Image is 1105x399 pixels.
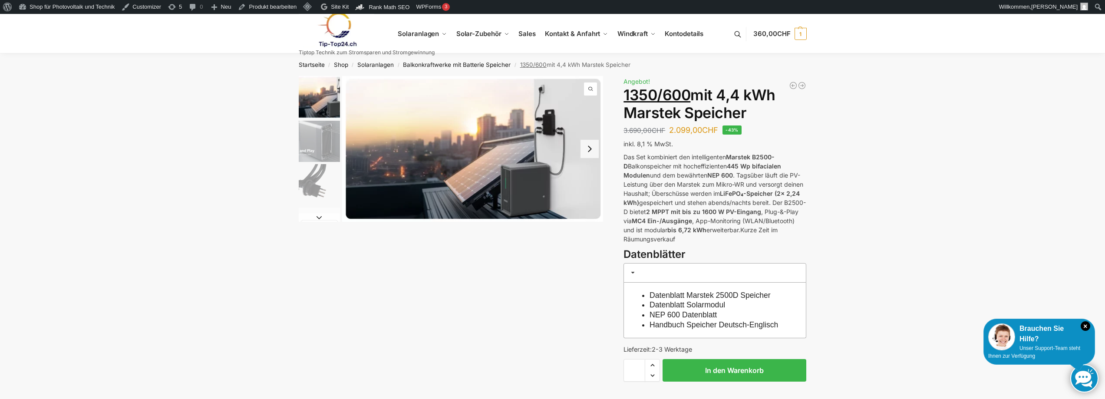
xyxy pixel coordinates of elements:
[581,140,599,158] button: Next slide
[297,76,340,119] li: 1 / 9
[623,140,673,148] span: inkl. 8,1 % MwSt.
[665,30,703,38] span: Kontodetails
[299,12,375,47] img: Solaranlagen, Speicheranlagen und Energiesparprodukte
[515,14,539,53] a: Sales
[650,320,778,329] a: Handbuch Speicher Deutsch-Englisch
[652,126,665,135] span: CHF
[453,14,513,53] a: Solar-Zubehör
[988,323,1090,344] div: Brauchen Sie Hilfe?
[299,208,340,249] img: ChatGPT Image 29. März 2025, 12_41_06
[545,30,600,38] span: Kontakt & Anfahrt
[342,76,604,222] img: Balkonkraftwerk mit Marstek Speicher
[753,14,806,54] nav: Cart contents
[283,53,822,76] nav: Breadcrumb
[299,121,340,162] img: Marstek Balkonkraftwerk
[623,78,650,85] span: Angebot!
[661,14,707,53] a: Kontodetails
[667,226,706,234] strong: bis 6,72 kWh
[342,76,604,222] a: Balkonkraftwerk mit Marstek Speicher5 1
[632,217,692,224] strong: MC4 Ein-/Ausgänge
[707,171,733,179] strong: NEP 600
[669,125,718,135] bdi: 2.099,00
[617,30,648,38] span: Windkraft
[511,62,520,69] span: /
[652,346,692,353] span: 2-3 Werktage
[777,30,791,38] span: CHF
[334,61,348,68] a: Shop
[663,359,806,382] button: In den Warenkorb
[299,164,340,205] img: Anschlusskabel-3meter_schweizer-stecker
[988,323,1015,350] img: Customer service
[646,208,761,215] strong: 2 MPPT mit bis zu 1600 W PV-Eingang
[623,247,806,262] h3: Datenblätter
[297,119,340,163] li: 2 / 9
[297,163,340,206] li: 3 / 9
[369,4,409,10] span: Rank Math SEO
[722,125,742,135] span: -43%
[650,300,725,309] a: Datenblatt Solarmodul
[623,86,690,104] tcxspan: Call 1350/600 via 3CX
[789,81,798,90] a: Steckerkraftwerk mit 8 KW Speicher und 8 Solarmodulen mit 3600 Watt
[623,86,806,122] h1: mit 4,4 kWh Marstek Speicher
[342,76,604,222] li: 1 / 9
[1080,3,1088,10] img: Benutzerbild von Rupert Spoddig
[623,346,692,353] span: Lieferzeit:
[1081,321,1090,331] i: Schließen
[623,359,645,382] input: Produktmenge
[299,61,325,68] a: Startseite
[518,30,536,38] span: Sales
[623,152,806,244] p: Das Set kombiniert den intelligenten Balkonspeicher mit hocheffizienten und dem bewährten . Tagsü...
[645,359,660,371] span: Increase quantity
[753,21,806,47] a: 360,00CHF 1
[442,3,450,11] div: 3
[520,61,547,68] tcxspan: Call 1350/600 via 3CX
[650,291,771,300] a: Datenblatt Marstek 2500D Speicher
[541,14,612,53] a: Kontakt & Anfahrt
[645,370,660,381] span: Reduce quantity
[348,62,357,69] span: /
[623,126,665,135] bdi: 3.690,00
[702,125,718,135] span: CHF
[331,3,349,10] span: Site Kit
[299,213,340,222] button: Next slide
[357,61,394,68] a: Solaranlagen
[403,61,511,68] a: Balkonkraftwerke mit Batterie Speicher
[325,62,334,69] span: /
[753,30,790,38] span: 360,00
[299,76,340,119] img: Balkonkraftwerk mit Marstek Speicher
[1031,3,1078,10] span: [PERSON_NAME]
[394,62,403,69] span: /
[988,345,1080,359] span: Unser Support-Team steht Ihnen zur Verfügung
[650,310,717,319] a: NEP 600 Datenblatt
[299,50,435,55] p: Tiptop Technik zum Stromsparen und Stromgewinnung
[456,30,501,38] span: Solar-Zubehör
[798,81,806,90] a: Flexible Solarpanels (2×240 Watt & Solar Laderegler
[297,206,340,250] li: 4 / 9
[795,28,807,40] span: 1
[614,14,660,53] a: Windkraft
